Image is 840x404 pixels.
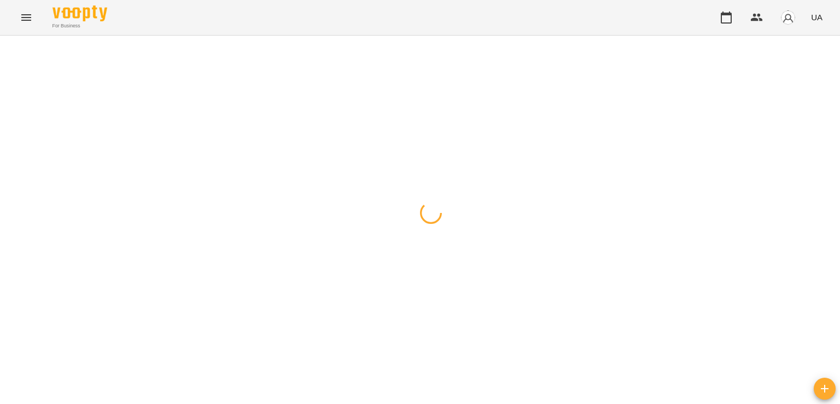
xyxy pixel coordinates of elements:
[780,10,796,25] img: avatar_s.png
[52,5,107,21] img: Voopty Logo
[807,7,827,27] button: UA
[811,11,822,23] span: UA
[52,22,107,30] span: For Business
[13,4,39,31] button: Menu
